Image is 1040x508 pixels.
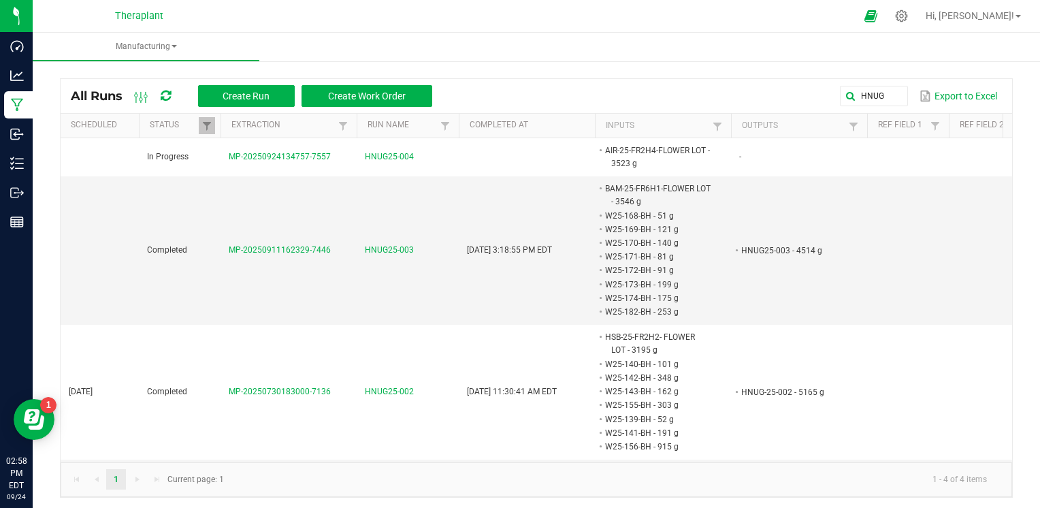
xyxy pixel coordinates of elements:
[106,469,126,490] a: Page 1
[14,399,54,440] iframe: Resource center
[603,413,711,426] li: W25-139-BH - 52 g
[731,138,867,176] td: -
[71,84,442,108] div: All Runs
[10,127,24,141] inline-svg: Inbound
[229,152,331,161] span: MP-20250924134757-7557
[10,39,24,53] inline-svg: Dashboard
[223,91,270,101] span: Create Run
[437,117,453,134] a: Filter
[40,397,56,413] iframe: Resource center unread badge
[916,84,1001,108] button: Export to Excel
[926,10,1014,21] span: Hi, [PERSON_NAME]!
[603,250,711,264] li: W25-171-BH - 81 g
[365,150,414,163] span: HNUG25-004
[71,120,133,131] a: ScheduledSortable
[739,244,847,257] li: HNUG25-003 - 4514 g
[10,98,24,112] inline-svg: Manufacturing
[365,244,414,257] span: HNUG25-003
[603,223,711,236] li: W25-169-BH - 121 g
[10,69,24,82] inline-svg: Analytics
[335,117,351,134] a: Filter
[10,215,24,229] inline-svg: Reports
[199,117,215,134] a: Filter
[603,398,711,412] li: W25-155-BH - 303 g
[115,10,163,22] span: Theraplant
[603,426,711,440] li: W25-141-BH - 191 g
[840,86,908,106] input: Search
[10,186,24,200] inline-svg: Outbound
[231,120,334,131] a: ExtractionSortable
[603,291,711,305] li: W25-174-BH - 175 g
[709,118,726,135] a: Filter
[33,33,259,61] a: Manufacturing
[6,455,27,492] p: 02:58 PM EDT
[302,85,432,107] button: Create Work Order
[147,245,187,255] span: Completed
[470,120,589,131] a: Completed AtSortable
[603,385,711,398] li: W25-143-BH - 162 g
[893,10,910,22] div: Manage settings
[10,157,24,170] inline-svg: Inventory
[603,358,711,371] li: W25-140-BH - 101 g
[603,144,711,170] li: AIR-25-FR2H4-FLOWER LOT - 3523 g
[731,114,867,138] th: Outputs
[368,120,436,131] a: Run NameSortable
[328,91,406,101] span: Create Work Order
[603,371,711,385] li: W25-142-BH - 348 g
[232,469,998,491] kendo-pager-info: 1 - 4 of 4 items
[739,385,847,399] li: HNUG-25-002 - 5165 g
[603,305,711,319] li: W25-182-BH - 253 g
[147,152,189,161] span: In Progress
[603,278,711,291] li: W25-173-BH - 199 g
[878,120,926,131] a: Ref Field 1Sortable
[198,85,295,107] button: Create Run
[856,3,886,29] span: Open Ecommerce Menu
[229,387,331,396] span: MP-20250730183000-7136
[467,245,552,255] span: [DATE] 3:18:55 PM EDT
[603,330,711,357] li: HSB-25-FR2H2- FLOWER LOT - 3195 g
[927,117,943,134] a: Filter
[603,209,711,223] li: W25-168-BH - 51 g
[595,114,731,138] th: Inputs
[6,492,27,502] p: 09/24
[150,120,198,131] a: StatusSortable
[603,264,711,277] li: W25-172-BH - 91 g
[33,41,259,52] span: Manufacturing
[61,462,1012,497] kendo-pager: Current page: 1
[603,440,711,454] li: W25-156-BH - 915 g
[845,118,862,135] a: Filter
[467,387,557,396] span: [DATE] 11:30:41 AM EDT
[960,120,1008,131] a: Ref Field 2Sortable
[365,385,414,398] span: HNUG25-002
[147,387,187,396] span: Completed
[603,182,711,208] li: BAM-25-FR6H1-FLOWER LOT - 3546 g
[229,245,331,255] span: MP-20250911162329-7446
[69,387,93,396] span: [DATE]
[603,236,711,250] li: W25-170-BH - 140 g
